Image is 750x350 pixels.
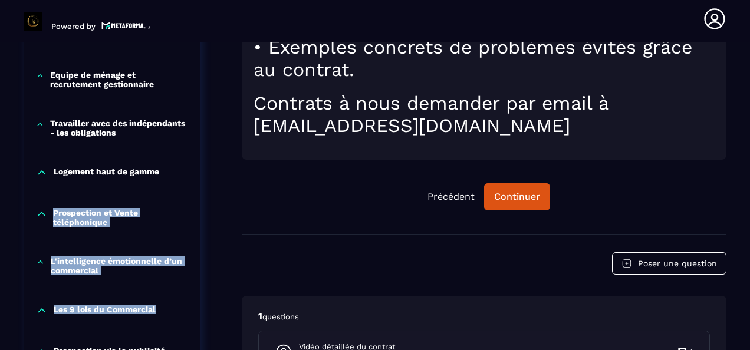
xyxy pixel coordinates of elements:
button: Précédent [418,184,484,210]
span: questions [262,312,299,321]
p: L'intelligence émotionnelle d’un commercial [51,256,188,275]
p: Les 9 lois du Commercial [54,305,156,316]
p: Equipe de ménage et recrutement gestionnaire [50,70,188,89]
p: Travailler avec des indépendants - les obligations [50,118,188,137]
button: Poser une question [612,252,726,275]
h1: • Exemples concrets de problèmes évités grâce au contrat. [254,36,715,81]
p: Logement haut de gamme [54,167,159,179]
h1: Contrats à nous demander par email à [EMAIL_ADDRESS][DOMAIN_NAME] [254,92,715,137]
div: Continuer [494,191,540,203]
img: logo-branding [24,12,42,31]
button: Continuer [484,183,550,210]
p: 1 [258,310,710,323]
p: Prospection et Vente téléphonique [53,208,188,227]
img: logo [101,21,151,31]
p: Powered by [51,22,96,31]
